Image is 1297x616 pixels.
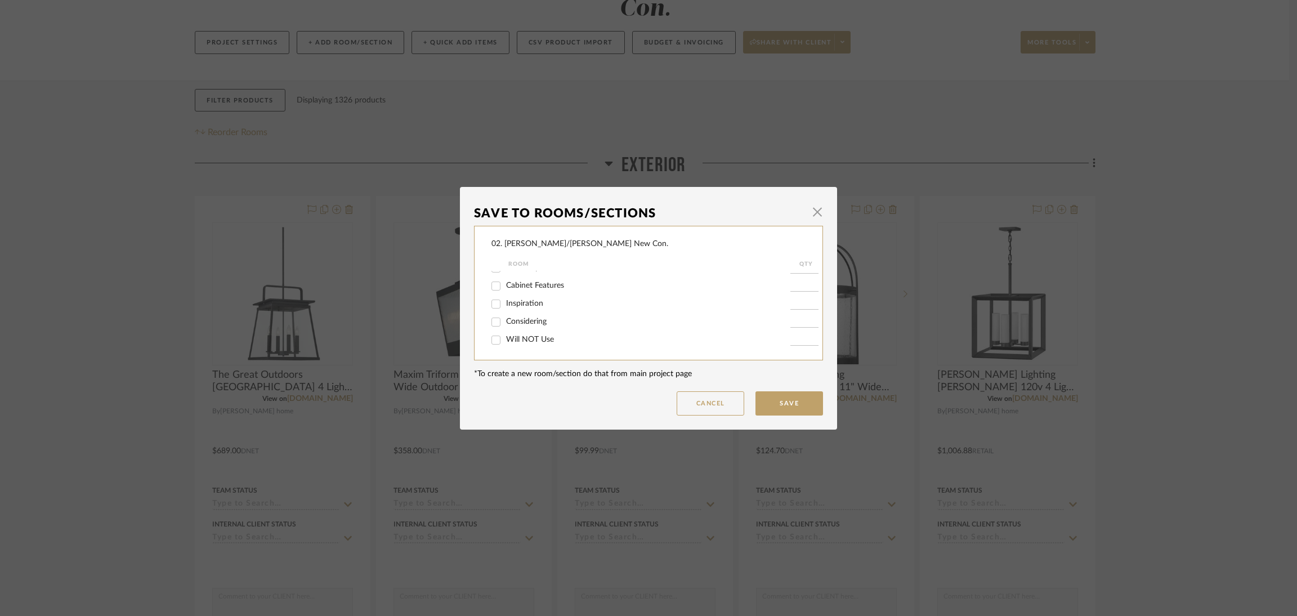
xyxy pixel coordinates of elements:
[506,318,547,325] span: Considering
[474,201,823,226] dialog-header: Save To Rooms/Sections
[508,257,790,271] div: Room
[677,391,744,416] button: Cancel
[491,238,668,250] div: 02. [PERSON_NAME]/[PERSON_NAME] New Con.
[506,300,543,307] span: Inspiration
[506,336,554,343] span: Will NOT Use
[790,257,821,271] div: QTY
[755,391,823,416] button: Save
[506,282,564,289] span: Cabinet Features
[474,201,806,226] div: Save To Rooms/Sections
[474,368,823,380] div: *To create a new room/section do that from main project page
[806,201,829,224] button: Close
